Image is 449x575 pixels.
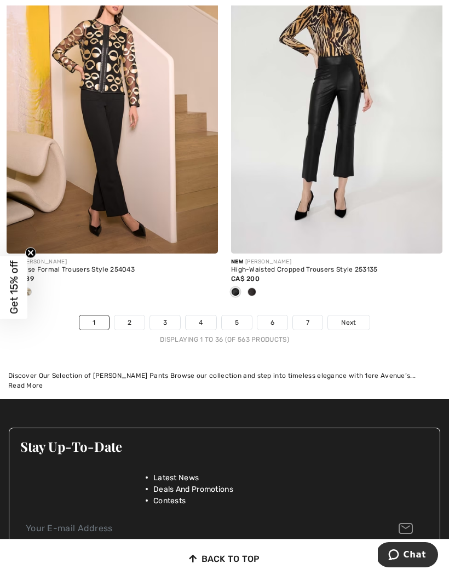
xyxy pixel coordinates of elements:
div: Mid-Rise Formal Trousers Style 254043 [7,266,218,274]
iframe: Opens a widget where you can chat to one of our agents [378,542,438,570]
a: Next [328,315,369,330]
input: Your E-mail Address [20,516,429,541]
div: Birch [19,284,36,302]
div: [PERSON_NAME] [7,258,218,266]
a: 1 [79,315,108,330]
button: Close teaser [25,248,36,258]
a: 6 [257,315,287,330]
a: 2 [114,315,145,330]
span: Read More [8,382,43,389]
div: Discover Our Selection of [PERSON_NAME] Pants Browse our collection and step into timeless elegan... [8,371,441,381]
span: Get 15% off [8,261,20,314]
span: CA$ 200 [231,275,260,283]
span: Deals And Promotions [153,484,233,495]
a: 7 [293,315,323,330]
a: 3 [150,315,180,330]
div: Black [227,284,244,302]
div: Chocolate [244,284,260,302]
h3: Stay Up-To-Date [20,439,429,453]
span: Contests [153,495,186,507]
a: 5 [222,315,252,330]
span: New [231,258,243,265]
a: 4 [186,315,216,330]
span: Latest News [153,472,199,484]
span: Next [341,318,356,327]
div: [PERSON_NAME] [231,258,442,266]
div: High-Waisted Cropped Trousers Style 253135 [231,266,442,274]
